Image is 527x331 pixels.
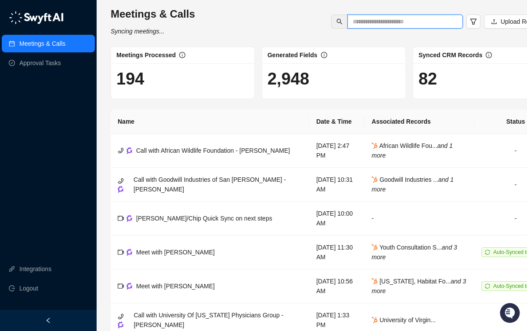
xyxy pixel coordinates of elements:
[365,202,474,235] td: -
[36,120,71,136] a: 📶Status
[309,134,365,168] td: [DATE] 2:47 PM
[9,124,16,131] div: 📚
[111,110,309,134] th: Name
[499,302,523,326] iframe: Open customer support
[5,120,36,136] a: 📚Docs
[30,88,111,96] div: We're available if you need us!
[126,283,133,289] img: gong-Dwh8HbPa.png
[372,244,457,261] i: and 3 more
[470,18,477,25] span: filter
[9,49,160,63] h2: How can we help?
[45,317,51,324] span: left
[372,278,466,294] i: and 3 more
[419,51,482,59] span: Synced CRM Records
[9,9,26,26] img: Swyft AI
[9,285,15,291] span: logout
[111,28,164,35] i: Syncing meetings...
[19,54,61,72] a: Approval Tasks
[118,321,124,328] img: gong-Dwh8HbPa.png
[18,123,32,132] span: Docs
[309,202,365,235] td: [DATE] 10:00 AM
[486,52,492,58] span: info-circle
[30,80,144,88] div: Start new chat
[372,176,454,193] i: and 1 more
[19,260,51,278] a: Integrations
[40,124,47,131] div: 📶
[372,244,457,261] span: Youth Consultation S...
[118,186,124,192] img: gong-Dwh8HbPa.png
[485,250,490,255] span: sync
[136,215,272,222] span: [PERSON_NAME]/Chip Quick Sync on next steps
[19,35,65,52] a: Meetings & Calls
[118,215,124,221] span: video-camera
[48,123,68,132] span: Status
[267,69,400,89] h1: 2,948
[365,110,474,134] th: Associated Records
[9,35,160,49] p: Welcome 👋
[126,147,133,154] img: gong-Dwh8HbPa.png
[116,69,249,89] h1: 194
[9,80,25,96] img: 5124521997842_fc6d7dfcefe973c2e489_88.png
[118,147,124,154] span: phone
[149,82,160,93] button: Start new chat
[87,145,106,151] span: Pylon
[62,144,106,151] a: Powered byPylon
[372,142,452,159] span: African Wildlife Fou...
[116,51,176,59] span: Meetings Processed
[134,176,286,193] span: Call with Goodwill Industries of San [PERSON_NAME] - [PERSON_NAME]
[336,18,343,25] span: search
[118,178,124,184] span: phone
[118,313,124,320] span: phone
[309,235,365,269] td: [DATE] 11:30 AM
[372,142,452,159] i: and 1 more
[9,11,64,24] img: logo-05li4sbe.png
[136,147,290,154] span: Call with African Wildlife Foundation - [PERSON_NAME]
[126,249,133,255] img: gong-Dwh8HbPa.png
[118,249,124,255] span: video-camera
[136,283,215,290] span: Meet with [PERSON_NAME]
[134,312,283,328] span: Call with University Of [US_STATE] Physicians Group - [PERSON_NAME]
[491,18,497,25] span: upload
[111,7,195,21] h3: Meetings & Calls
[321,52,327,58] span: info-circle
[136,249,215,256] span: Meet with [PERSON_NAME]
[372,176,454,193] span: Goodwill Industries ...
[118,283,124,289] span: video-camera
[372,316,436,324] span: University of Virgin...
[485,283,490,289] span: sync
[19,280,38,297] span: Logout
[126,215,133,221] img: gong-Dwh8HbPa.png
[309,168,365,202] td: [DATE] 10:31 AM
[309,110,365,134] th: Date & Time
[309,269,365,303] td: [DATE] 10:56 AM
[179,52,185,58] span: info-circle
[267,51,318,59] span: Generated Fields
[372,278,466,294] span: [US_STATE], Habitat Fo...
